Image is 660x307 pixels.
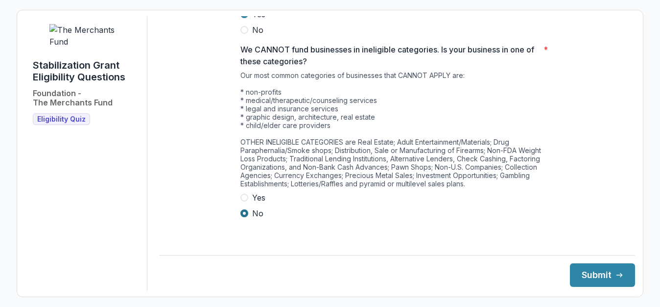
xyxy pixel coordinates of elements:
span: Eligibility Quiz [37,115,86,124]
button: Submit [570,263,635,287]
p: We CANNOT fund businesses in ineligible categories. Is your business in one of these categories? [240,44,540,67]
div: Our most common categories of businesses that CANNOT APPLY are: * non-profits * medical/therapeut... [240,71,554,192]
h1: Stabilization Grant Eligibility Questions [33,59,139,83]
img: The Merchants Fund [49,24,123,48]
span: No [252,207,263,219]
span: No [252,24,263,36]
h2: Foundation - The Merchants Fund [33,89,113,107]
span: Yes [252,192,265,204]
